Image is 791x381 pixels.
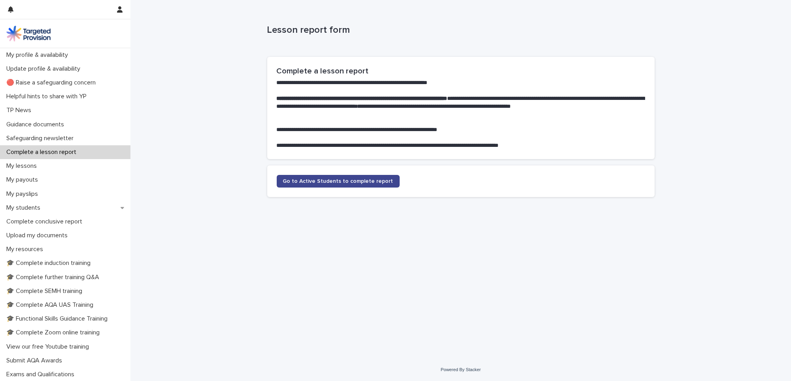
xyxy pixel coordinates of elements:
p: Guidance documents [3,121,70,128]
p: My payouts [3,176,44,184]
p: My payslips [3,190,44,198]
img: M5nRWzHhSzIhMunXDL62 [6,26,51,41]
p: View our free Youtube training [3,343,95,351]
p: Upload my documents [3,232,74,239]
p: 🎓 Complete further training Q&A [3,274,106,281]
p: My students [3,204,47,212]
p: My lessons [3,162,43,170]
p: TP News [3,107,38,114]
p: My resources [3,246,49,253]
p: Helpful hints to share with YP [3,93,93,100]
p: Safeguarding newsletter [3,135,80,142]
p: 🎓 Complete AQA UAS Training [3,301,100,309]
h2: Complete a lesson report [277,66,645,76]
p: Update profile & availability [3,65,87,73]
p: 🎓 Complete induction training [3,259,97,267]
p: 🎓 Complete Zoom online training [3,329,106,336]
p: Complete a lesson report [3,148,83,156]
p: My profile & availability [3,51,74,59]
p: Complete conclusive report [3,218,89,225]
span: Go to Active Students to complete report [283,178,393,184]
p: Lesson report form [267,24,651,36]
a: Go to Active Students to complete report [277,175,400,188]
a: Powered By Stacker [441,367,481,372]
p: 🔴 Raise a safeguarding concern [3,79,102,86]
p: Exams and Qualifications [3,371,81,378]
p: 🎓 Complete SEMH training [3,287,89,295]
p: 🎓 Functional Skills Guidance Training [3,315,114,323]
p: Submit AQA Awards [3,357,68,364]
